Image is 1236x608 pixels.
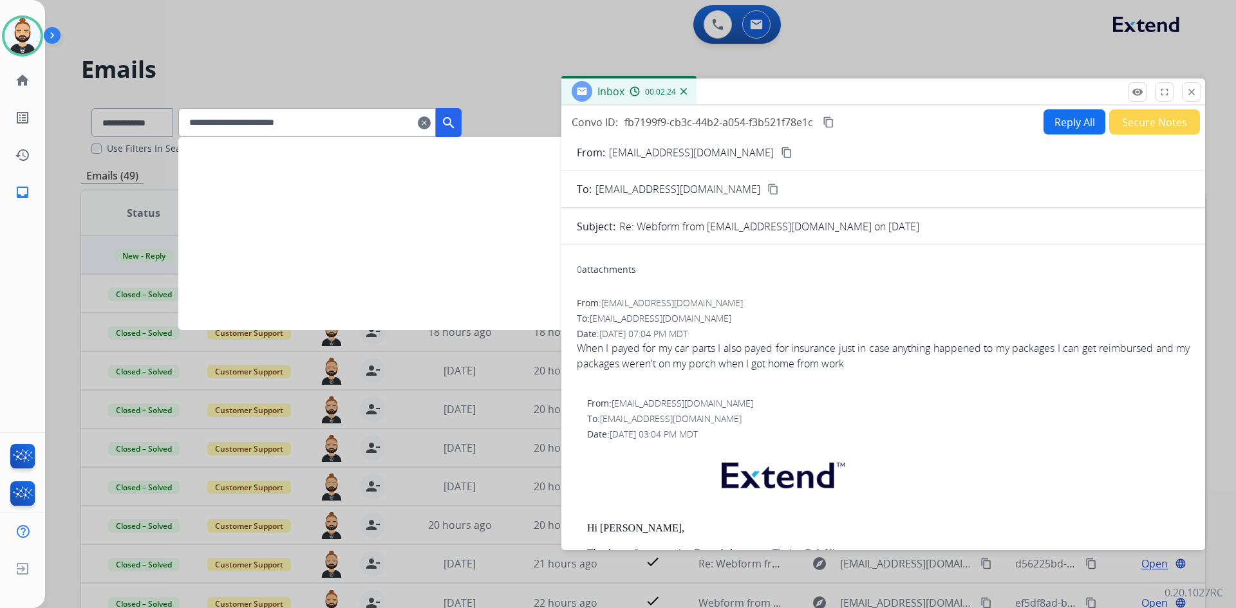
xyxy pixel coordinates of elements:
[15,185,30,200] mat-icon: inbox
[610,428,698,440] span: [DATE] 03:04 PM MDT
[597,84,624,98] span: Inbox
[1044,109,1105,134] button: Reply All
[823,116,834,128] mat-icon: content_copy
[587,522,1190,534] p: Hi [PERSON_NAME],
[577,263,636,276] div: attachments
[599,327,688,340] span: [DATE] 07:04 PM MDT
[1186,86,1197,98] mat-icon: close
[15,110,30,125] mat-icon: list_alt
[587,397,1190,410] div: From:
[577,312,1190,325] div: To:
[587,412,1190,425] div: To:
[600,412,742,425] span: [EMAIL_ADDRESS][DOMAIN_NAME]
[609,145,774,160] p: [EMAIL_ADDRESS][DOMAIN_NAME]
[577,145,605,160] p: From:
[577,181,592,197] p: To:
[418,115,431,131] mat-icon: clear
[587,548,1190,559] p: Thank you for contacting Extend about your Timing Belt Kit.
[577,263,582,275] span: 0
[619,219,919,234] p: Re: Webform from [EMAIL_ADDRESS][DOMAIN_NAME] on [DATE]
[1109,109,1200,134] button: Secure Notes
[15,147,30,163] mat-icon: history
[587,428,1190,441] div: Date:
[767,183,779,195] mat-icon: content_copy
[624,115,813,129] span: fb7199f9-cb3c-44b2-a054-f3b521f78e1c
[577,219,615,234] p: Subject:
[590,312,731,324] span: [EMAIL_ADDRESS][DOMAIN_NAME]
[595,181,760,197] span: [EMAIL_ADDRESS][DOMAIN_NAME]
[577,340,1190,371] div: When I payed for my car parts I also payed for insurance just in case anything happened to my pac...
[15,73,30,88] mat-icon: home
[5,18,41,54] img: avatar
[781,147,792,158] mat-icon: content_copy
[1159,86,1170,98] mat-icon: fullscreen
[706,447,857,498] img: extend.png
[601,297,743,309] span: [EMAIL_ADDRESS][DOMAIN_NAME]
[572,115,618,130] p: Convo ID:
[577,297,1190,309] div: From:
[577,327,1190,340] div: Date:
[1132,86,1143,98] mat-icon: remove_red_eye
[1165,585,1223,600] p: 0.20.1027RC
[441,115,456,131] mat-icon: search
[645,87,676,97] span: 00:02:24
[612,397,753,409] span: [EMAIL_ADDRESS][DOMAIN_NAME]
